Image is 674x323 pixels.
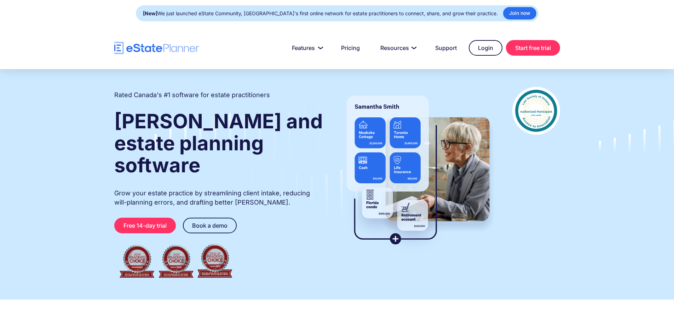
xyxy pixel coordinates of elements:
a: Free 14-day trial [114,218,176,233]
h2: Rated Canada's #1 software for estate practitioners [114,90,270,100]
strong: [PERSON_NAME] and estate planning software [114,109,323,177]
a: Join now [503,7,536,20]
a: Support [427,41,465,55]
a: Features [283,41,329,55]
p: Grow your estate practice by streamlining client intake, reducing will-planning errors, and draft... [114,189,324,207]
a: Resources [372,41,423,55]
a: Login [469,40,502,56]
a: home [114,42,199,54]
a: Pricing [333,41,368,55]
img: estate planner showing wills to their clients, using eState Planner, a leading estate planning so... [338,87,498,254]
a: Start free trial [506,40,560,56]
strong: [New] [143,10,157,16]
a: Book a demo [183,218,237,233]
div: We just launched eState Community, [GEOGRAPHIC_DATA]'s first online network for estate practition... [143,9,498,18]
